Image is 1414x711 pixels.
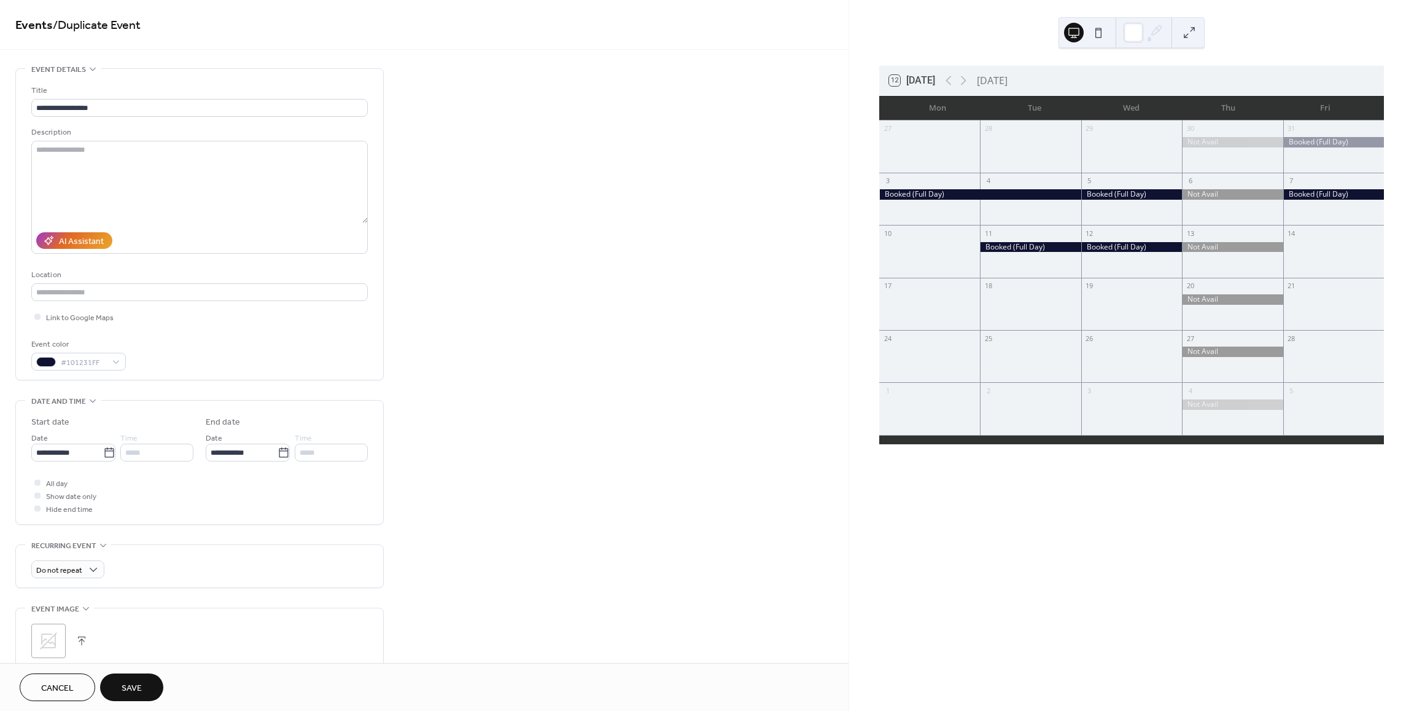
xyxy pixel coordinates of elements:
div: 6 [1186,176,1195,186]
div: 30 [1186,124,1195,133]
span: Save [122,682,142,695]
div: 1 [883,386,892,395]
div: 24 [883,334,892,343]
div: 3 [1085,386,1094,395]
div: 5 [1287,386,1296,395]
div: Mon [889,96,986,120]
div: Booked (Full Day) [879,189,1081,200]
div: 13 [1186,229,1195,238]
div: 17 [883,281,892,291]
div: 4 [984,176,993,186]
button: AI Assistant [36,232,112,249]
div: 27 [883,124,892,133]
span: #101231FF [61,356,106,369]
span: Date [31,432,48,445]
div: AI Assistant [59,235,104,248]
span: Time [120,432,138,445]
span: Time [295,432,312,445]
div: 11 [984,229,993,238]
div: Fri [1277,96,1374,120]
div: 28 [984,124,993,133]
div: Not Avail [1182,399,1283,410]
div: Booked (Full Day) [1283,137,1384,147]
div: Not Avail [1182,242,1283,253]
div: Booked (Full Day) [980,242,1081,253]
span: All day [46,477,68,490]
div: 28 [1287,334,1296,343]
div: 26 [1085,334,1094,343]
div: 20 [1186,281,1195,291]
div: 7 [1287,176,1296,186]
div: 10 [883,229,892,238]
span: Event details [31,63,86,76]
div: Description [31,126,365,139]
div: Location [31,269,365,281]
div: 14 [1287,229,1296,238]
div: Event color [31,338,123,351]
button: 12[DATE] [885,72,939,89]
div: Thu [1180,96,1277,120]
span: Event image [31,603,79,616]
div: Wed [1083,96,1180,120]
div: Start date [31,416,69,429]
div: 29 [1085,124,1094,133]
div: ; [31,624,66,658]
div: Not Avail [1182,347,1283,357]
div: Booked (Full Day) [1283,189,1384,200]
div: 31 [1287,124,1296,133]
div: 5 [1085,176,1094,186]
div: [DATE] [977,73,1008,88]
span: Recurring event [31,540,96,552]
button: Cancel [20,674,95,701]
div: Not Avail [1182,294,1283,305]
div: 12 [1085,229,1094,238]
span: Date and time [31,395,86,408]
div: 2 [984,386,993,395]
span: Date [206,432,222,445]
div: Not Avail [1182,137,1283,147]
span: Cancel [41,682,74,695]
span: Link to Google Maps [46,312,114,324]
a: Events [15,14,53,37]
div: Not Avail [1182,189,1283,200]
div: Title [31,84,365,97]
div: 21 [1287,281,1296,291]
div: Tue [986,96,1083,120]
span: / Duplicate Event [53,14,141,37]
span: Do not repeat [36,564,82,578]
div: Booked (Full Day) [1081,189,1182,200]
div: Booked (Full Day) [1081,242,1182,253]
button: Save [100,674,163,701]
div: 19 [1085,281,1094,291]
div: 27 [1186,334,1195,343]
div: 18 [984,281,993,291]
div: 3 [883,176,892,186]
div: End date [206,416,240,429]
div: 4 [1186,386,1195,395]
span: Hide end time [46,503,93,516]
div: 25 [984,334,993,343]
span: Show date only [46,490,96,503]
